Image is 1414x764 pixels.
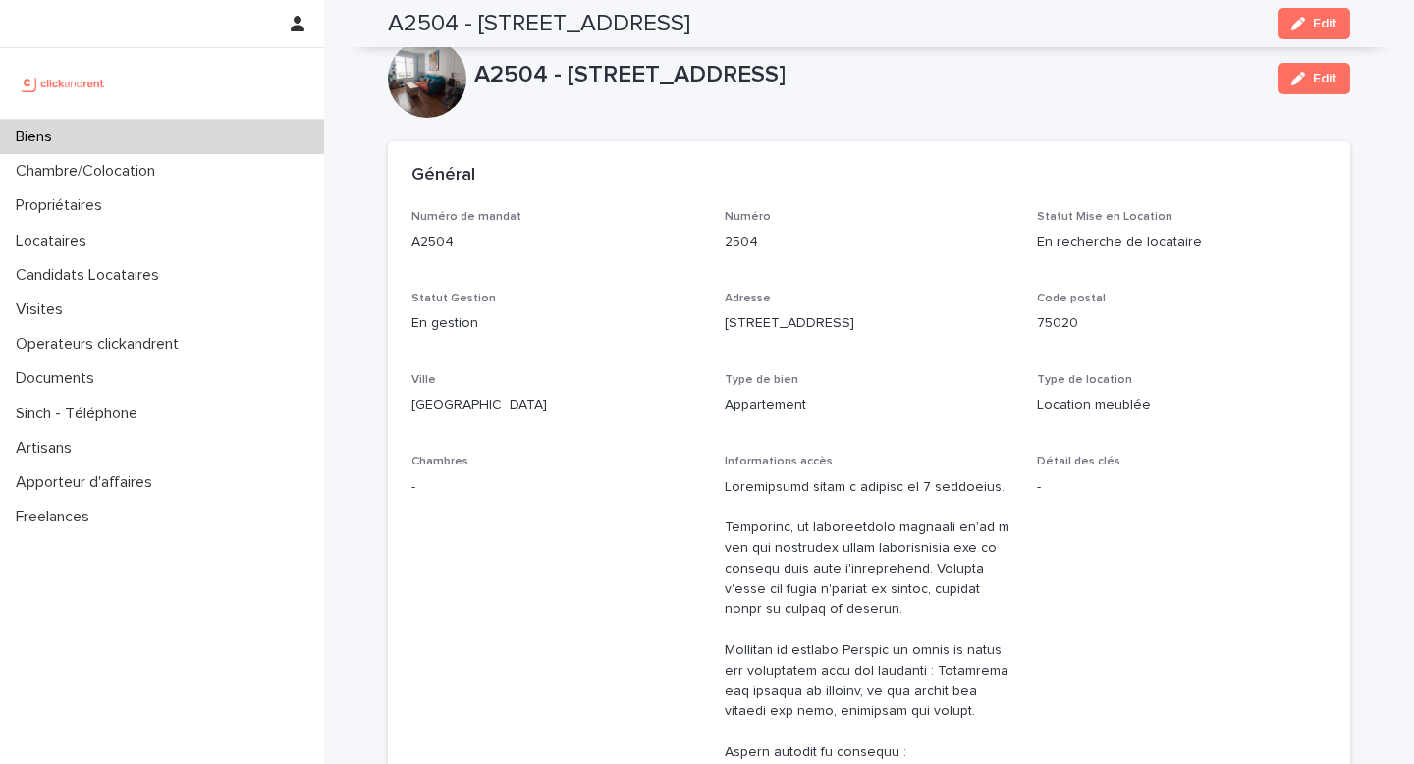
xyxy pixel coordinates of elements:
[725,313,1014,334] p: [STREET_ADDRESS]
[411,313,701,334] p: En gestion
[1037,456,1120,467] span: Détail des clés
[725,232,1014,252] p: 2504
[8,162,171,181] p: Chambre/Colocation
[1278,8,1350,39] button: Edit
[725,374,798,386] span: Type de bien
[8,439,87,458] p: Artisans
[8,232,102,250] p: Locataires
[1037,211,1172,223] span: Statut Mise en Location
[8,300,79,319] p: Visites
[411,456,468,467] span: Chambres
[16,64,111,103] img: UCB0brd3T0yccxBKYDjQ
[1037,374,1132,386] span: Type de location
[8,266,175,285] p: Candidats Locataires
[388,10,690,38] h2: A2504 - [STREET_ADDRESS]
[8,196,118,215] p: Propriétaires
[411,211,521,223] span: Numéro de mandat
[725,395,1014,415] p: Appartement
[411,477,701,498] p: -
[411,395,701,415] p: [GEOGRAPHIC_DATA]
[8,473,168,492] p: Apporteur d'affaires
[1037,313,1327,334] p: 75020
[1313,72,1337,85] span: Edit
[8,405,153,423] p: Sinch - Téléphone
[1037,477,1327,498] p: -
[411,165,475,187] h2: Général
[1037,395,1327,415] p: Location meublée
[474,61,1263,89] p: A2504 - [STREET_ADDRESS]
[8,128,68,146] p: Biens
[1037,232,1327,252] p: En recherche de locataire
[411,232,701,252] p: A2504
[1037,293,1106,304] span: Code postal
[8,369,110,388] p: Documents
[725,456,833,467] span: Informations accès
[8,335,194,354] p: Operateurs clickandrent
[8,508,105,526] p: Freelances
[411,374,436,386] span: Ville
[725,293,771,304] span: Adresse
[1278,63,1350,94] button: Edit
[725,211,771,223] span: Numéro
[411,293,496,304] span: Statut Gestion
[1313,17,1337,30] span: Edit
